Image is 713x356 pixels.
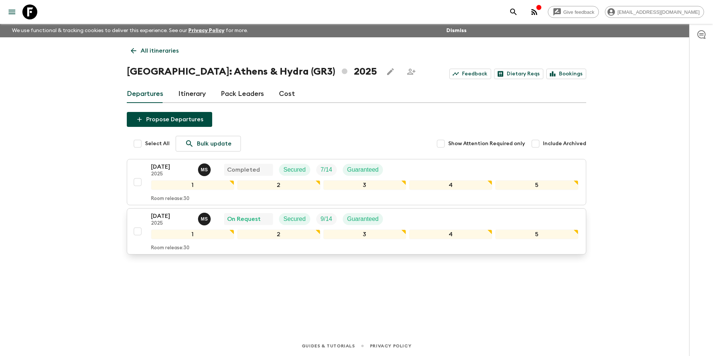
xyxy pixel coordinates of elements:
p: [DATE] [151,162,192,171]
button: [DATE]2025Magda SotiriadisOn RequestSecuredTrip FillGuaranteed12345Room release:30 [127,208,586,254]
div: 3 [323,229,406,239]
div: 5 [495,180,578,190]
p: Guaranteed [347,215,379,224]
p: Guaranteed [347,165,379,174]
a: Bulk update [176,136,241,152]
button: Propose Departures [127,112,212,127]
span: Give feedback [559,9,599,15]
div: 2 [237,180,320,190]
p: All itineraries [141,46,179,55]
div: 1 [151,229,234,239]
p: Room release: 30 [151,196,189,202]
div: Trip Fill [316,164,337,176]
span: Show Attention Required only [448,140,525,147]
a: Itinerary [178,85,206,103]
p: Room release: 30 [151,245,189,251]
span: Include Archived [543,140,586,147]
a: Pack Leaders [221,85,264,103]
div: Secured [279,164,310,176]
a: Departures [127,85,163,103]
div: 4 [409,180,492,190]
p: [DATE] [151,212,192,221]
button: Dismiss [445,25,468,36]
div: Secured [279,213,310,225]
div: Trip Fill [316,213,337,225]
a: Privacy Policy [370,342,411,350]
p: Secured [283,165,306,174]
a: Give feedback [548,6,599,18]
button: MS [198,213,212,225]
a: Feedback [449,69,491,79]
p: 2025 [151,171,192,177]
div: [EMAIL_ADDRESS][DOMAIN_NAME] [605,6,704,18]
p: M S [201,216,208,222]
p: On Request [227,215,261,224]
h1: [GEOGRAPHIC_DATA]: Athens & Hydra (GR3) 2025 [127,64,377,79]
a: Guides & Tutorials [302,342,355,350]
button: Edit this itinerary [383,64,398,79]
a: Dietary Reqs [494,69,543,79]
a: Privacy Policy [188,28,224,33]
a: Cost [279,85,295,103]
div: 1 [151,180,234,190]
p: 2025 [151,221,192,227]
span: Magda Sotiriadis [198,166,212,172]
div: 5 [495,229,578,239]
button: search adventures [506,4,521,19]
div: 2 [237,229,320,239]
p: Bulk update [197,139,232,148]
span: Magda Sotiriadis [198,215,212,221]
div: 3 [323,180,406,190]
p: We use functional & tracking cookies to deliver this experience. See our for more. [9,24,251,37]
a: Bookings [546,69,586,79]
button: menu [4,4,19,19]
p: Completed [227,165,260,174]
span: [EMAIL_ADDRESS][DOMAIN_NAME] [613,9,704,15]
a: All itineraries [127,43,183,58]
button: [DATE]2025Magda SotiriadisCompletedSecuredTrip FillGuaranteed12345Room release:30 [127,159,586,205]
p: 9 / 14 [321,215,332,224]
span: Share this itinerary [404,64,419,79]
p: 7 / 14 [321,165,332,174]
div: 4 [409,229,492,239]
p: Secured [283,215,306,224]
span: Select All [145,140,170,147]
